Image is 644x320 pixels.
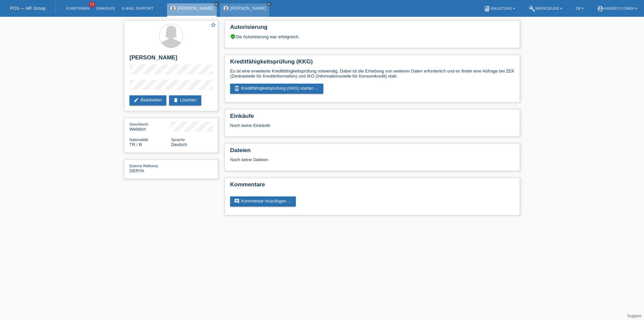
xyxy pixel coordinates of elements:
[230,84,323,94] a: perm_device_informationKreditfähigkeitsprüfung (KKG) starten ...
[572,6,587,10] a: DE ▾
[63,6,93,10] a: Kund*innen
[234,86,239,91] i: perm_device_information
[129,138,148,142] span: Nationalität
[484,5,490,12] i: book
[210,22,216,29] a: star_border
[230,181,515,191] h2: Kommentare
[230,196,296,207] a: commentKommentar hinzufügen ...
[525,6,566,10] a: buildWerkzeuge ▾
[230,147,515,157] h2: Dateien
[171,138,185,142] span: Sprache
[480,6,518,10] a: bookAnleitung ▾
[230,68,515,79] p: Es ist eine erweiterte Kreditfähigkeitsprüfung notwendig. Dabei ist die Erhebung von weiteren Dat...
[267,2,271,6] a: close
[529,5,535,12] i: build
[10,6,46,11] a: POS — MF Group
[133,97,139,103] i: edit
[129,164,158,168] span: Externe Referenz
[234,198,239,204] i: comment
[177,6,213,11] a: [PERSON_NAME]
[230,34,235,39] i: verified_user
[230,58,515,68] h2: Kreditfähigkeitsprüfung (KKG)
[210,22,216,28] i: star_border
[230,24,515,34] h2: Autorisierung
[129,122,148,126] span: Geschlecht
[230,157,435,162] div: Noch keine Dateien
[129,95,166,105] a: editBearbeiten
[230,34,515,39] div: Die Autorisierung war erfolgreich.
[230,123,515,133] div: Noch keine Einkäufe
[129,54,213,64] h2: [PERSON_NAME]
[215,2,218,6] i: close
[89,2,95,7] span: 13
[119,6,157,10] a: E-Mail Support
[594,6,641,10] a: account_circleHandeys GmbH ▾
[129,163,171,173] div: DERYA
[129,142,142,147] span: Türkei / B / 11.03.2013
[230,6,266,11] a: [PERSON_NAME]
[173,97,178,103] i: delete
[597,5,604,12] i: account_circle
[627,314,641,318] a: Support
[171,142,187,147] span: Deutsch
[230,113,515,123] h2: Einkäufe
[214,2,219,6] a: close
[93,6,118,10] a: Einkäufe
[129,122,171,132] div: Weiblich
[169,95,201,105] a: deleteLöschen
